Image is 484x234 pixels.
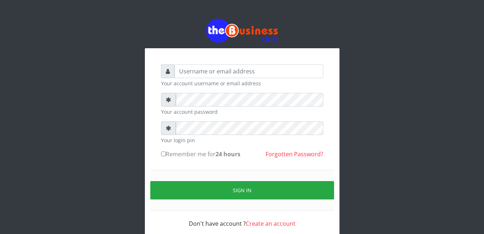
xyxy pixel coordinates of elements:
[174,64,323,78] input: Username or email address
[161,211,323,228] div: Don't have account ?
[161,152,166,156] input: Remember me for24 hours
[161,136,323,144] small: Your login pin
[161,80,323,87] small: Your account username or email address
[161,108,323,116] small: Your account password
[246,220,296,228] a: Create an account
[161,150,240,158] label: Remember me for
[266,150,323,158] a: Forgotten Password?
[150,181,334,199] button: Sign in
[216,150,240,158] b: 24 hours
